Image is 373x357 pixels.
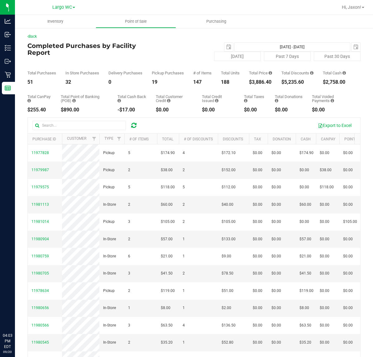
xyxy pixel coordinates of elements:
[343,305,353,311] span: $0.00
[5,45,11,51] inline-svg: Inventory
[323,80,346,85] div: $2,758.00
[222,202,233,208] span: $40.00
[193,71,212,75] div: # of Items
[275,107,303,112] div: $0.00
[27,99,31,103] i: Sum of the successful, non-voided CanPay payment transactions for all purchases in the date range.
[271,305,281,311] span: $0.00
[31,237,49,241] span: 11980904
[222,288,233,294] span: $51.00
[224,43,233,51] span: select
[271,322,281,328] span: $0.00
[128,305,130,311] span: 1
[161,322,173,328] span: $63.50
[103,340,116,345] span: In-Store
[249,71,272,75] div: Total Price
[162,137,173,141] a: Total
[117,107,146,112] div: -$17.00
[161,150,175,156] span: $174.90
[299,253,311,259] span: $21.00
[152,80,184,85] div: 19
[39,19,72,24] span: Inventory
[299,270,311,276] span: $41.50
[222,184,236,190] span: $112.00
[31,323,49,327] span: 11980566
[342,71,346,75] i: Sum of the successful, non-voided cash payment transactions for all purchases in the date range. ...
[117,95,146,103] div: Total Cash Back
[128,167,130,173] span: 2
[183,202,185,208] span: 2
[253,150,262,156] span: $0.00
[301,137,311,141] a: Cash
[167,99,170,103] i: Sum of the successful, non-voided payments using account credit for all purchases in the date range.
[253,322,262,328] span: $0.00
[31,289,49,293] span: 11978634
[253,184,262,190] span: $0.00
[103,288,115,294] span: Pickup
[31,306,49,310] span: 11980656
[31,271,49,275] span: 11980705
[67,136,86,141] a: Customer
[5,31,11,38] inline-svg: Inbound
[183,253,185,259] span: 1
[314,52,361,61] button: Past 30 Days
[351,43,360,51] span: select
[161,167,173,173] span: $38.00
[104,136,113,141] a: Type
[215,99,218,103] i: Sum of all account credit issued for all refunds from returned purchases in the date range.
[320,184,334,190] span: $118.00
[31,168,49,172] span: 11979987
[52,5,72,10] span: Largo WC
[198,19,235,24] span: Purchasing
[281,71,313,75] div: Total Discounts
[61,107,108,112] div: $890.00
[108,80,142,85] div: 0
[128,253,130,259] span: 6
[184,137,213,141] a: # of Discounts
[223,137,243,141] a: Discounts
[183,150,185,156] span: 4
[222,150,236,156] span: $172.10
[253,270,262,276] span: $0.00
[221,80,240,85] div: 188
[299,167,309,173] span: $0.00
[342,5,361,10] span: Hi, Jaxon!
[3,350,12,354] p: 09/20
[5,58,11,64] inline-svg: Outbound
[253,202,262,208] span: $0.00
[114,134,124,144] a: Filter
[183,236,185,242] span: 1
[27,34,37,39] a: Back
[320,236,329,242] span: $0.00
[271,167,281,173] span: $0.00
[320,150,329,156] span: $0.00
[183,305,185,311] span: 1
[321,137,335,141] a: CanPay
[61,95,108,103] div: Total Point of Banking (POB)
[27,95,51,103] div: Total CanPay
[183,167,185,173] span: 2
[222,219,236,225] span: $105.00
[222,253,231,259] span: $9.00
[128,219,130,225] span: 3
[275,99,278,103] i: Sum of all round-up-to-next-dollar total price adjustments for all purchases in the date range.
[65,71,99,75] div: In Store Purchases
[183,322,185,328] span: 4
[31,202,49,207] span: 11981113
[27,42,138,56] h4: Completed Purchases by Facility Report
[27,71,56,75] div: Total Purchases
[254,137,261,141] a: Tax
[193,80,212,85] div: 147
[244,95,265,103] div: Total Taxes
[343,219,357,225] span: $105.00
[161,202,173,208] span: $60.00
[320,253,329,259] span: $0.00
[320,288,329,294] span: $0.00
[161,305,170,311] span: $8.00
[299,184,309,190] span: $0.00
[269,71,272,75] i: Sum of the total prices of all purchases in the date range.
[161,340,173,345] span: $35.20
[129,137,149,141] a: # of Items
[128,202,130,208] span: 2
[103,270,116,276] span: In-Store
[253,167,262,173] span: $0.00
